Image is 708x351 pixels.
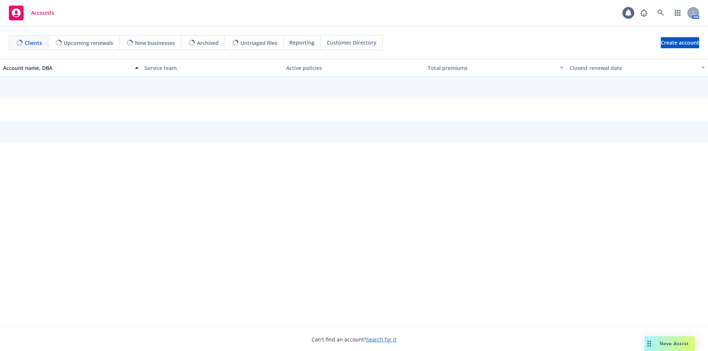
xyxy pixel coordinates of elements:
[566,59,708,77] button: Closest renewal date
[660,340,689,347] span: Nova Assist
[653,6,668,20] a: Search
[428,64,555,72] div: Total premiums
[645,336,695,351] button: Nova Assist
[636,6,651,20] a: Report a Bug
[6,3,57,23] a: Accounts
[135,39,175,47] span: New businesses
[3,64,131,72] div: Account name, DBA
[31,10,54,16] span: Accounts
[289,39,315,46] span: Reporting
[25,39,42,47] span: Clients
[64,39,113,47] span: Upcoming renewals
[145,64,280,72] div: Service team
[283,59,425,77] button: Active policies
[366,336,396,343] a: Search for it
[327,39,376,46] span: Customer Directory
[425,59,566,77] button: Total premiums
[661,36,699,50] span: Create account
[312,336,396,343] span: Can't find an account?
[670,6,685,20] a: Switch app
[286,64,422,72] div: Active policies
[645,336,654,351] div: Drag to move
[240,39,277,47] span: Untriaged files
[142,59,283,77] button: Service team
[661,37,699,48] a: Create account
[569,64,697,72] div: Closest renewal date
[197,39,219,47] span: Archived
